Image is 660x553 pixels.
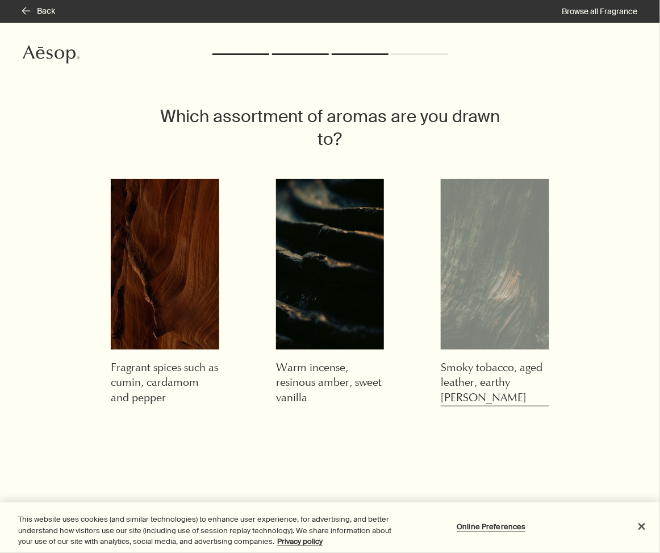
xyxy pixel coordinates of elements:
[23,45,80,66] a: Aesop
[276,179,385,406] button: Close up of vanilla bean podsWarm incense, resinous amber, sweet vanilla
[332,53,389,55] li: Current: Step 3
[276,179,385,350] img: Close up of vanilla bean pods
[212,53,269,55] li: Completed: Step 1
[441,179,549,406] button: Abstract shot of tree bark textureSmoky tobacco, aged leather, earthy [PERSON_NAME]
[456,515,527,538] button: Online Preferences, Opens the preference center dialog
[272,53,329,55] li: Completed: Step 2
[562,6,637,16] a: Browse all Fragrance
[441,179,549,350] img: Abstract shot of tree bark texture
[23,6,55,17] button: Back
[160,105,500,151] h2: Which assortment of aromas are you drawn to?
[111,179,219,406] button: Texture shot of red cave wallsFragrant spices such as cumin, cardamom and pepper
[391,53,448,55] li: : Step 4
[111,361,219,406] h3: Fragrant spices such as cumin, cardamom and pepper
[111,179,219,350] img: Texture shot of red cave walls
[629,514,654,539] button: Close
[277,537,323,546] a: More information about your privacy, opens in a new tab
[18,514,396,547] div: This website uses cookies (and similar technologies) to enhance user experience, for advertising,...
[23,45,80,64] svg: Aesop
[276,361,385,406] h3: Warm incense, resinous amber, sweet vanilla
[441,361,549,406] h3: Smoky tobacco, aged leather, earthy [PERSON_NAME]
